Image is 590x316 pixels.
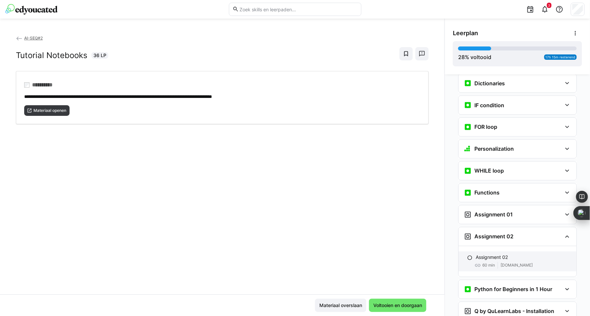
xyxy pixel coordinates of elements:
[16,36,43,40] a: AI-SEQ#2
[239,6,357,12] input: Zoek skills en leerpaden...
[476,254,508,261] p: Assignment 02
[474,80,505,87] h3: Dictionaries
[548,3,550,7] span: 3
[458,54,465,60] span: 28
[24,36,43,40] span: AI-SEQ#2
[474,168,504,174] h3: WHILE loop
[474,211,513,218] h3: Assignment 01
[372,302,423,309] span: Voltooien en doorgaan
[474,146,514,152] h3: Personalization
[24,105,70,116] button: Materiaal openen
[501,263,533,268] span: [DOMAIN_NAME]
[458,53,491,61] div: % voltooid
[474,308,554,315] h3: Q by QuLearnLabs - Installation
[474,190,500,196] h3: Functions
[369,299,426,312] button: Voltooien en doorgaan
[318,302,363,309] span: Materiaal overslaan
[315,299,366,312] button: Materiaal overslaan
[453,30,478,37] span: Leerplan
[474,286,552,293] h3: Python for Beginners in 1 Hour
[33,108,67,113] span: Materiaal openen
[16,50,87,60] h2: Tutorial Notebooks
[482,263,495,268] span: 60 min
[474,233,513,240] h3: Assignment 02
[93,52,106,59] span: 36 LP
[474,124,497,130] h3: FOR loop
[546,55,575,59] span: 17h 15m resterend
[474,102,504,109] h3: IF condition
